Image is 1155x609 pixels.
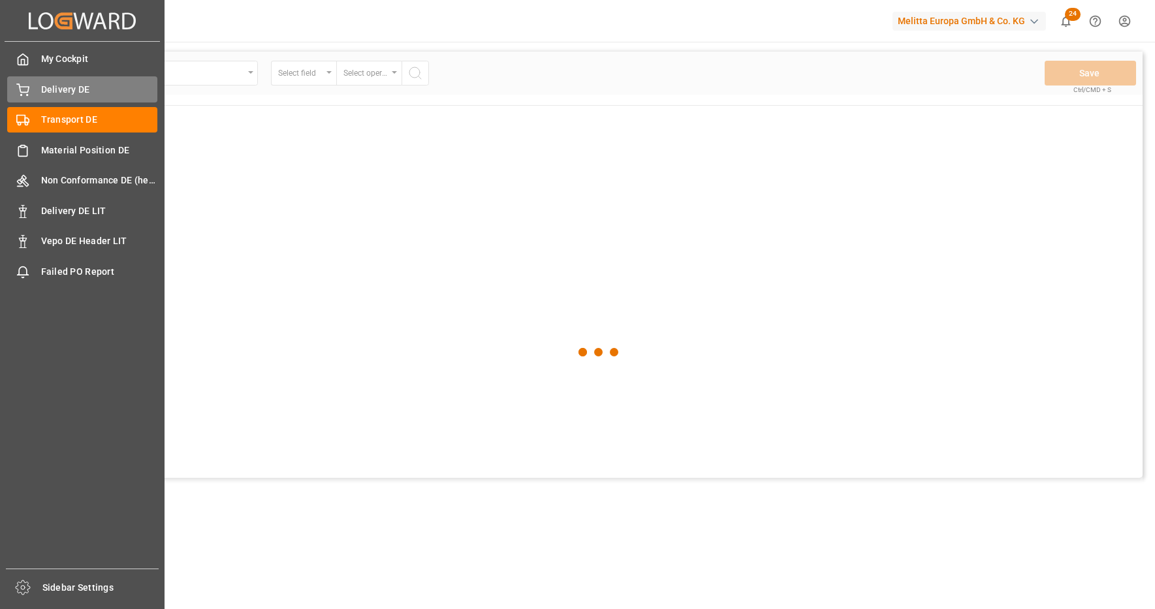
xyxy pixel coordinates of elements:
a: Transport DE [7,107,157,133]
a: Delivery DE LIT [7,198,157,223]
span: 24 [1065,8,1081,21]
a: Non Conformance DE (header) [7,168,157,193]
a: Vepo DE Header LIT [7,228,157,254]
span: Sidebar Settings [42,581,159,595]
span: Delivery DE LIT [41,204,158,218]
span: My Cockpit [41,52,158,66]
a: Failed PO Report [7,258,157,284]
span: Non Conformance DE (header) [41,174,158,187]
span: Vepo DE Header LIT [41,234,158,248]
a: Material Position DE [7,137,157,163]
a: Delivery DE [7,76,157,102]
button: Help Center [1081,7,1110,36]
span: Transport DE [41,113,158,127]
span: Material Position DE [41,144,158,157]
a: My Cockpit [7,46,157,72]
button: Melitta Europa GmbH & Co. KG [893,8,1051,33]
span: Failed PO Report [41,265,158,279]
span: Delivery DE [41,83,158,97]
div: Melitta Europa GmbH & Co. KG [893,12,1046,31]
button: show 24 new notifications [1051,7,1081,36]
